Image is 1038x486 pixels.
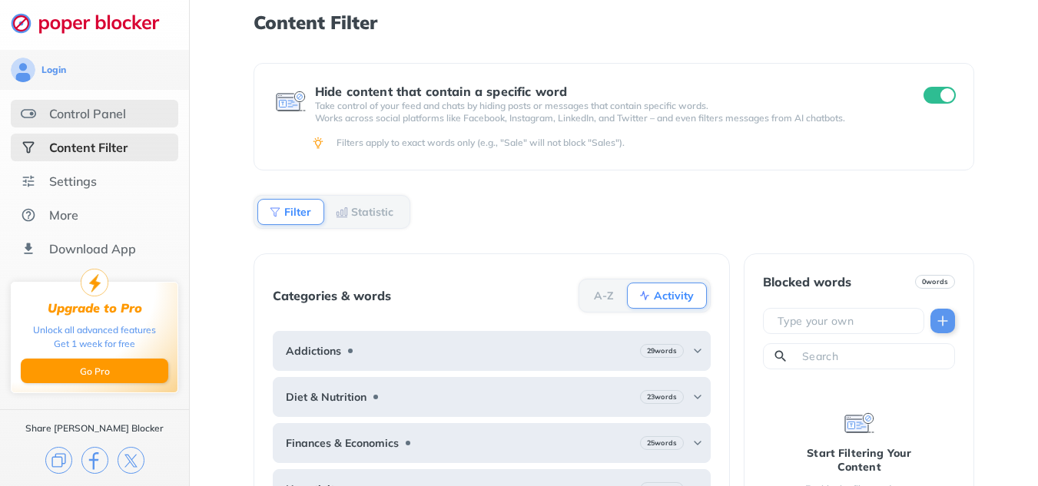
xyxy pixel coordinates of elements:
[286,437,399,449] b: Finances & Economics
[922,276,948,287] b: 0 words
[638,289,651,302] img: Activity
[254,12,974,32] h1: Content Filter
[49,106,126,121] div: Control Panel
[273,289,391,303] div: Categories & words
[21,106,36,121] img: features.svg
[54,337,135,351] div: Get 1 week for free
[21,207,36,223] img: about.svg
[647,345,677,356] b: 29 words
[25,422,164,435] div: Share [PERSON_NAME] Blocker
[49,207,78,223] div: More
[788,446,930,474] div: Start Filtering Your Content
[21,359,168,383] button: Go Pro
[776,313,917,329] input: Type your own
[81,447,108,474] img: facebook.svg
[315,84,896,98] div: Hide content that contain a specific word
[49,174,97,189] div: Settings
[269,206,281,218] img: Filter
[801,349,948,364] input: Search
[118,447,144,474] img: x.svg
[11,58,35,82] img: avatar.svg
[654,291,694,300] b: Activity
[49,241,136,256] div: Download App
[315,100,896,112] p: Take control of your feed and chats by hiding posts or messages that contain specific words.
[33,323,156,337] div: Unlock all advanced features
[647,392,677,402] b: 23 words
[763,275,851,289] div: Blocked words
[594,291,614,300] b: A-Z
[336,206,348,218] img: Statistic
[21,140,36,155] img: social-selected.svg
[647,438,677,448] b: 25 words
[21,241,36,256] img: download-app.svg
[315,112,896,124] p: Works across social platforms like Facebook, Instagram, LinkedIn, and Twitter – and even filters ...
[81,269,108,296] img: upgrade-to-pro.svg
[21,174,36,189] img: settings.svg
[351,207,393,217] b: Statistic
[41,64,66,76] div: Login
[11,12,176,34] img: logo-webpage.svg
[49,140,128,155] div: Content Filter
[284,207,311,217] b: Filter
[48,301,142,316] div: Upgrade to Pro
[286,345,341,357] b: Addictions
[337,137,953,149] div: Filters apply to exact words only (e.g., "Sale" will not block "Sales").
[45,447,72,474] img: copy.svg
[286,391,366,403] b: Diet & Nutrition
